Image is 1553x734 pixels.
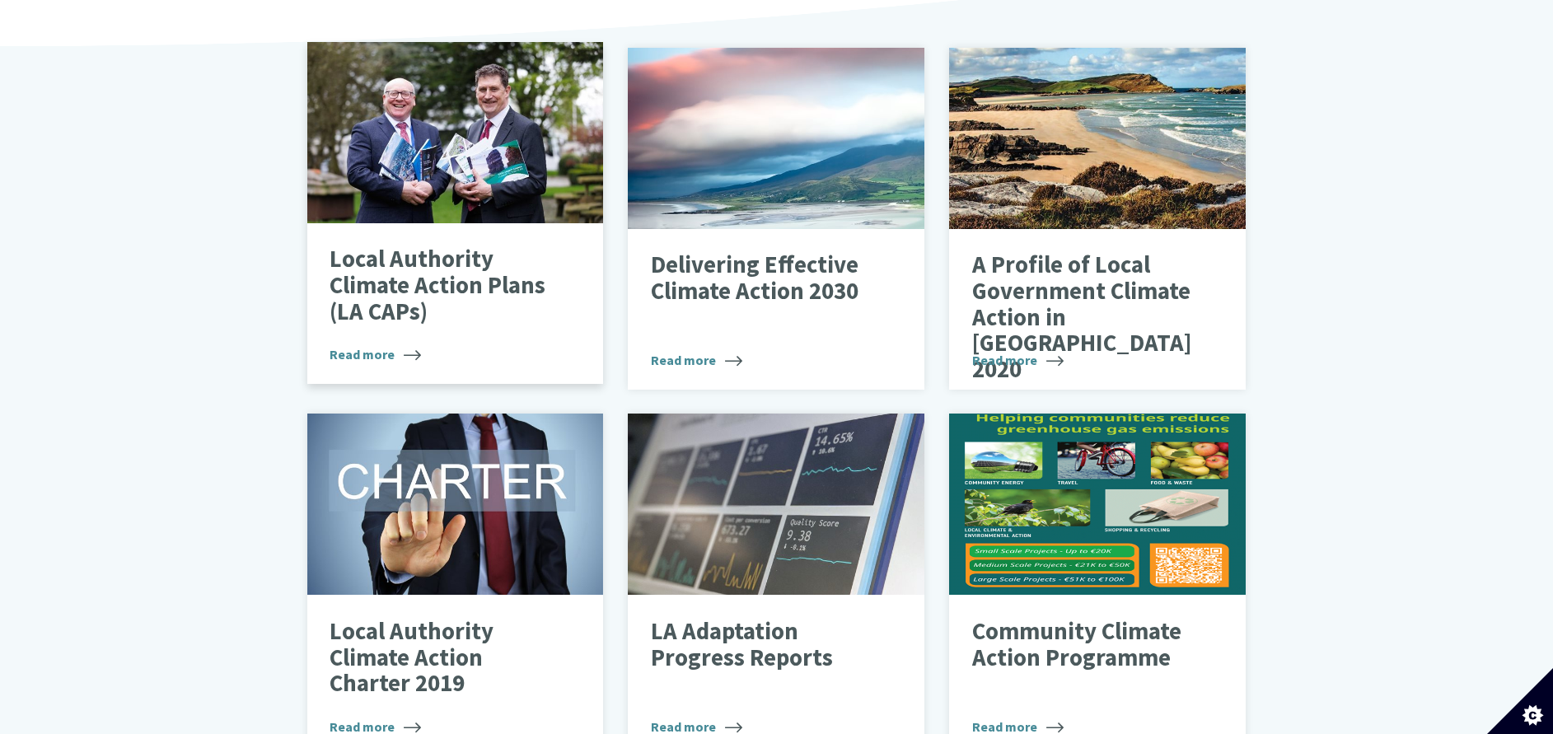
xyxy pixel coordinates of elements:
span: Read more [330,344,421,364]
span: Read more [651,350,742,370]
p: A Profile of Local Government Climate Action in [GEOGRAPHIC_DATA] 2020 [972,252,1199,382]
p: LA Adaptation Progress Reports [651,619,877,671]
a: A Profile of Local Government Climate Action in [GEOGRAPHIC_DATA] 2020 Read more [949,48,1246,390]
p: Delivering Effective Climate Action 2030 [651,252,877,304]
span: Read more [972,350,1064,370]
p: Community Climate Action Programme [972,619,1199,671]
a: Local Authority Climate Action Plans (LA CAPs) Read more [307,42,604,385]
p: Local Authority Climate Action Charter 2019 [330,619,556,697]
a: Delivering Effective Climate Action 2030 Read more [628,48,924,390]
button: Set cookie preferences [1487,668,1553,734]
p: Local Authority Climate Action Plans (LA CAPs) [330,246,556,325]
